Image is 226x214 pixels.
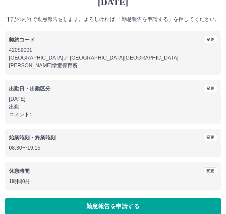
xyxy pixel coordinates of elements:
p: [GEOGRAPHIC_DATA] ／ [GEOGRAPHIC_DATA][GEOGRAPHIC_DATA][PERSON_NAME]学童保育所 [9,54,217,70]
p: [DATE] [9,95,217,103]
p: 下記の内容で勤怠報告をします。よろしければ 「勤怠報告を申請する」を押してください。 [5,15,221,23]
b: 契約コード [9,37,35,42]
b: 始業時刻・終業時刻 [9,135,56,140]
p: 42059001 [9,46,217,54]
button: 変更 [204,134,217,141]
p: 1時間0分 [9,178,217,185]
button: 変更 [204,36,217,43]
p: コメント: [9,111,217,118]
p: 出勤 [9,103,217,111]
b: 出勤日・出勤区分 [9,86,50,91]
b: 休憩時間 [9,168,30,174]
button: 変更 [204,85,217,92]
button: 変更 [204,167,217,174]
p: 08:30 〜 19:15 [9,144,217,152]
